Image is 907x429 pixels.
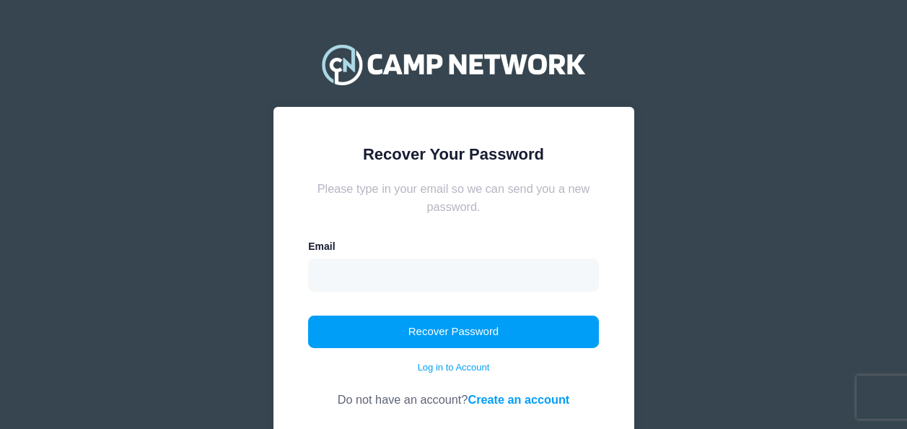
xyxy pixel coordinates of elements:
a: Log in to Account [418,360,490,375]
div: Do not have an account? [308,374,599,408]
a: Create an account [468,393,569,406]
div: Recover Your Password [308,142,599,166]
label: Email [308,239,335,254]
button: Recover Password [308,316,599,349]
div: Please type in your email so we can send you a new password. [308,180,599,215]
img: Camp Network [315,35,591,93]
